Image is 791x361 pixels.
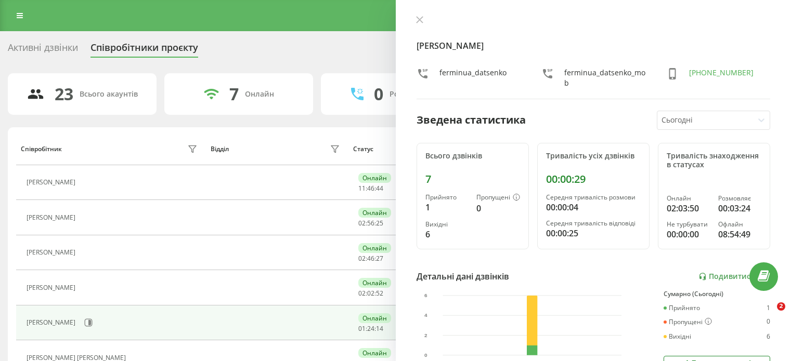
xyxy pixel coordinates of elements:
div: Пропущені [476,194,520,202]
span: 27 [376,254,383,263]
div: [PERSON_NAME] [27,284,78,291]
div: 1 [425,201,468,213]
iframe: Intercom live chat [756,302,781,327]
div: 0 [476,202,520,215]
div: 0 [374,84,383,104]
div: Онлайн [358,348,391,358]
div: : : [358,290,383,297]
div: : : [358,325,383,332]
div: 6 [767,333,770,340]
div: Онлайн [358,278,391,288]
div: [PERSON_NAME] [27,179,78,186]
div: Не турбувати [667,221,710,228]
div: Відділ [211,145,229,153]
div: 7 [229,84,239,104]
div: 00:03:24 [718,202,761,215]
div: Всього дзвінків [425,152,520,161]
div: Тривалість усіх дзвінків [546,152,641,161]
div: Онлайн [358,313,391,323]
span: 2 [777,302,785,311]
div: Всього акаунтів [80,90,138,99]
div: Пропущені [664,318,712,326]
div: Онлайн [358,208,391,218]
div: Активні дзвінки [8,42,78,58]
div: 7 [425,173,520,185]
span: 02 [358,219,366,228]
div: Середня тривалість розмови [546,194,641,201]
span: 14 [376,324,383,333]
div: Розмовляють [390,90,440,99]
span: 24 [367,324,374,333]
div: [PERSON_NAME] [27,319,78,326]
div: 02:03:50 [667,202,710,215]
div: Онлайн [667,195,710,202]
div: Середня тривалість відповіді [546,220,641,227]
div: Детальні дані дзвінків [417,270,509,283]
div: 00:00:25 [546,227,641,239]
h4: [PERSON_NAME] [417,39,771,52]
span: 52 [376,289,383,298]
div: Вихідні [664,333,691,340]
div: ferminua_datsenko_mob [564,68,645,88]
div: 6 [425,228,468,240]
div: 23 [55,84,73,104]
a: Подивитись звіт [698,272,770,281]
span: 25 [376,219,383,228]
div: ferminua_datsenko [439,68,507,88]
span: 02 [367,289,374,298]
span: 44 [376,184,383,193]
div: Статус [353,145,373,153]
a: [PHONE_NUMBER] [689,68,754,77]
span: 46 [367,254,374,263]
text: 6 [424,293,427,299]
div: Прийнято [664,304,700,312]
span: 11 [358,184,366,193]
div: : : [358,255,383,262]
div: Вихідні [425,221,468,228]
span: 01 [358,324,366,333]
div: Сумарно (Сьогодні) [664,290,770,298]
div: Зведена статистика [417,112,526,128]
span: 02 [358,254,366,263]
div: 08:54:49 [718,228,761,240]
div: 00:00:04 [546,201,641,213]
span: 56 [367,219,374,228]
div: Прийнято [425,194,468,201]
div: Онлайн [358,173,391,183]
div: Тривалість знаходження в статусах [667,152,761,169]
span: 02 [358,289,366,298]
text: 0 [424,353,427,358]
div: 00:00:29 [546,173,641,185]
div: [PERSON_NAME] [27,249,78,256]
text: 4 [424,313,427,318]
div: Онлайн [245,90,274,99]
div: Розмовляє [718,195,761,202]
div: Онлайн [358,243,391,253]
div: [PERSON_NAME] [27,214,78,221]
div: Співробітник [21,145,62,153]
div: Офлайн [718,221,761,228]
div: : : [358,185,383,192]
div: Співробітники проєкту [90,42,198,58]
div: : : [358,220,383,227]
span: 46 [367,184,374,193]
div: 00:00:00 [667,228,710,240]
text: 2 [424,332,427,338]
